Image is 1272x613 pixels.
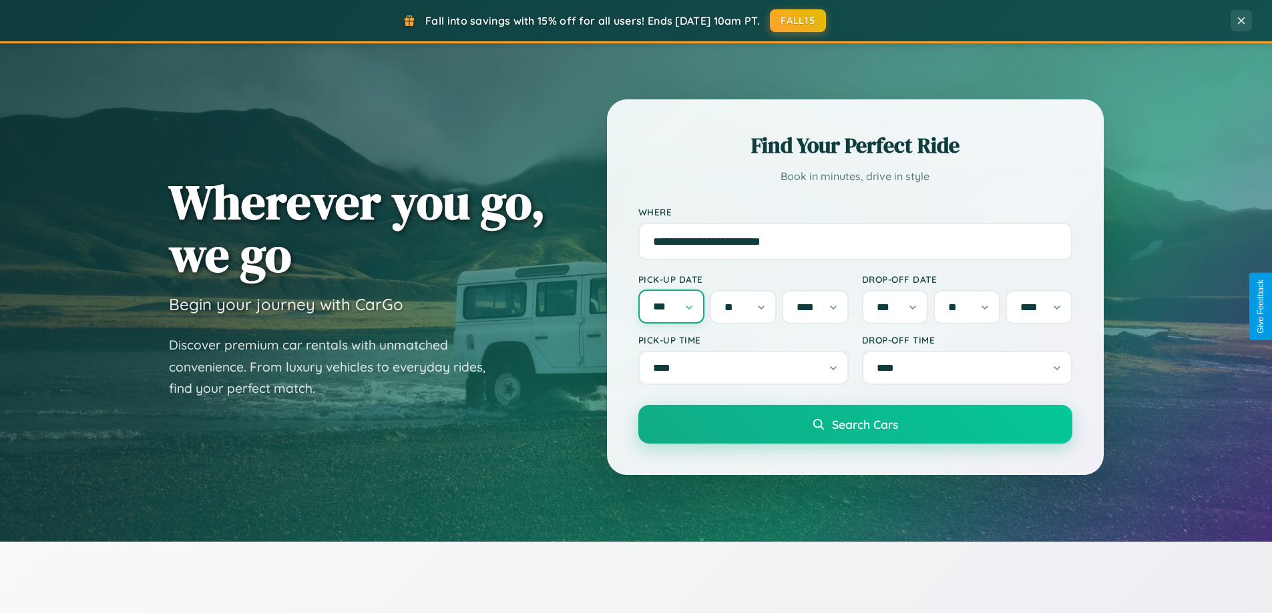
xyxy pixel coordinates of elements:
[169,294,403,314] h3: Begin your journey with CarGo
[638,167,1072,186] p: Book in minutes, drive in style
[638,273,849,285] label: Pick-up Date
[638,334,849,346] label: Pick-up Time
[832,417,898,432] span: Search Cars
[862,273,1072,285] label: Drop-off Date
[638,405,1072,444] button: Search Cars
[169,334,503,400] p: Discover premium car rentals with unmatched convenience. From luxury vehicles to everyday rides, ...
[169,175,546,281] h1: Wherever you go, we go
[425,14,760,27] span: Fall into savings with 15% off for all users! Ends [DATE] 10am PT.
[638,131,1072,160] h2: Find Your Perfect Ride
[770,9,826,32] button: FALL15
[862,334,1072,346] label: Drop-off Time
[1256,279,1265,334] div: Give Feedback
[638,206,1072,217] label: Where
